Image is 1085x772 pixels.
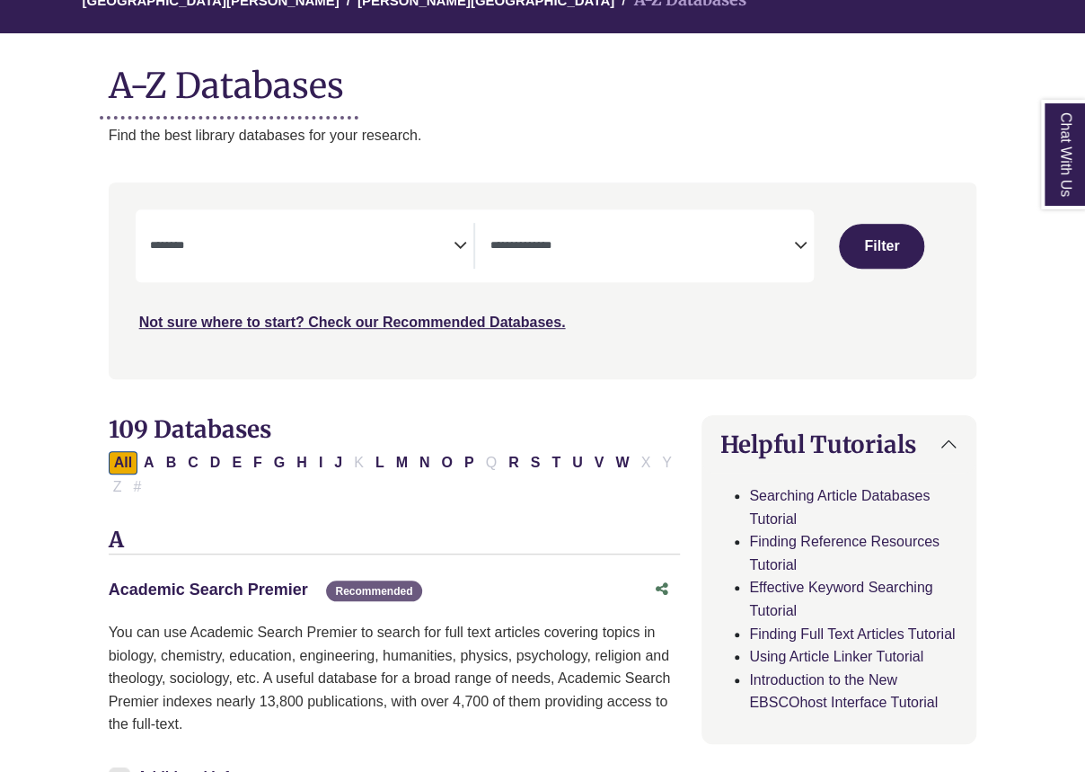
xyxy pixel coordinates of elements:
[109,124,977,147] p: Find the best library databases for your research.
[839,224,924,269] button: Submit for Search Results
[329,451,348,475] button: Filter Results J
[150,240,454,254] textarea: Search
[226,451,247,475] button: Filter Results E
[702,416,975,473] button: Helpful Tutorials
[749,534,939,572] a: Finding Reference Resources Tutorial
[391,451,413,475] button: Filter Results M
[503,451,525,475] button: Filter Results R
[610,451,634,475] button: Filter Results W
[109,182,977,378] nav: Search filters
[326,581,421,601] span: Recommended
[109,51,977,106] h1: A-Z Databases
[313,451,328,475] button: Filter Results I
[109,451,137,475] button: All
[138,451,160,475] button: Filter Results A
[459,451,480,475] button: Filter Results P
[749,580,932,618] a: Effective Keyword Searching Tutorial
[109,454,679,493] div: Alpha-list to filter by first letter of database name
[248,451,268,475] button: Filter Results F
[161,451,182,475] button: Filter Results B
[182,451,204,475] button: Filter Results C
[205,451,226,475] button: Filter Results D
[749,649,923,664] a: Using Article Linker Tutorial
[109,414,271,444] span: 109 Databases
[436,451,457,475] button: Filter Results O
[370,451,390,475] button: Filter Results L
[490,240,793,254] textarea: Search
[109,581,308,599] a: Academic Search Premier
[525,451,546,475] button: Filter Results S
[644,572,680,607] button: Share this database
[749,488,930,527] a: Searching Article Databases Tutorial
[567,451,588,475] button: Filter Results U
[749,672,938,711] a: Introduction to the New EBSCOhost Interface Tutorial
[269,451,290,475] button: Filter Results G
[546,451,566,475] button: Filter Results T
[414,451,436,475] button: Filter Results N
[109,621,681,736] p: You can use Academic Search Premier to search for full text articles covering topics in biology, ...
[749,626,955,642] a: Finding Full Text Articles Tutorial
[139,315,566,330] a: Not sure where to start? Check our Recommended Databases.
[589,451,610,475] button: Filter Results V
[109,528,681,555] h3: A
[291,451,313,475] button: Filter Results H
